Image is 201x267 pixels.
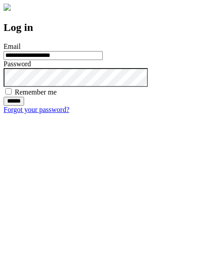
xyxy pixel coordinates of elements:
a: Forgot your password? [4,106,69,113]
h2: Log in [4,22,197,34]
label: Email [4,43,21,50]
label: Remember me [15,88,57,96]
label: Password [4,60,31,68]
img: logo-4e3dc11c47720685a147b03b5a06dd966a58ff35d612b21f08c02c0306f2b779.png [4,4,11,11]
